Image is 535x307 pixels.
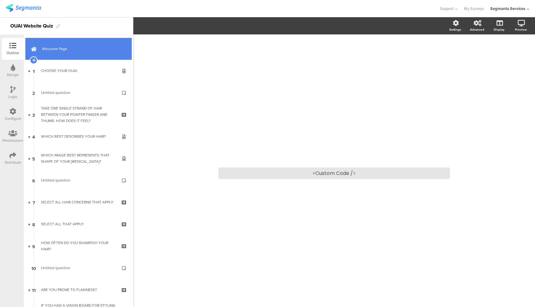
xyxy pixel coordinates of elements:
div: Distribute [5,160,21,165]
div: Preview [515,27,527,32]
div: Permissions [3,138,23,143]
a: 11 ARE YOU PRONE TO FLAKINESS? [25,279,132,301]
div: Advanced [470,27,484,32]
a: 5 WHICH IMAGE BEST REPRESENTS THAT SHAPE OF YOUR [MEDICAL_DATA]? [25,147,132,169]
div: SELECT ALL HAIR CONCERNS THAT APPLY: [41,199,116,205]
div: CHOOSE YOUR OUAI: [41,68,116,74]
a: 2 Untitled question [25,82,132,104]
span: Untitled question [41,265,70,271]
div: HOW OFTEN DO YOU SHAMPOO YOUR HAIR? [41,240,116,252]
div: OUAI Website Quiz [10,21,53,31]
a: 10 Untitled question [25,257,132,279]
span: Welcome Page [42,46,122,52]
div: ARE YOU PRONE TO FLAKINESS? [41,287,116,293]
div: Settings [449,27,461,32]
a: 6 Untitled question [25,169,132,191]
a: 4 WHICH BEST DESCRIBES YOUR HAIR? [25,125,132,147]
span: 2 [32,89,35,96]
span: 9 [32,243,35,249]
div: Logic [8,94,18,100]
span: 5 [32,155,35,162]
span: 3 [32,111,35,118]
span: Support [440,6,454,12]
a: 1 CHOOSE YOUR OUAI: [25,60,132,82]
a: 8 SELECT ALL THAT APPLY: [25,213,132,235]
div: WHICH BEST DESCRIBES YOUR HAIR? [41,133,116,140]
span: 7 [33,199,35,206]
div: TAKE ONE SINGLE STRAND OF HAIR BETWEEN YOUR POINTER FINGER AND THUMB. HOW DOES IT FEEL? [41,105,116,124]
div: Display [494,27,504,32]
a: 7 SELECT ALL HAIR CONCERNS THAT APPLY: [25,191,132,213]
div: Configure [5,116,21,121]
img: segmanta logo [6,4,41,12]
span: Untitled question [41,177,70,183]
div: Segmanta Services [490,6,525,12]
div: Outline [7,50,19,56]
div: WHICH IMAGE BEST REPRESENTS THAT SHAPE OF YOUR HAIR FOLLICLE? [41,152,116,165]
div: Design [7,72,19,78]
span: 11 [32,286,36,293]
span: 4 [32,133,35,140]
a: Welcome Page [25,38,132,60]
span: 1 [33,67,35,74]
div: SELECT ALL THAT APPLY: [41,221,116,227]
span: 8 [32,221,35,228]
div: <Custom Code /> [218,167,450,179]
span: 10 [31,264,36,271]
span: 6 [32,177,35,184]
a: 3 TAKE ONE SINGLE STRAND OF HAIR BETWEEN YOUR POINTER FINGER AND THUMB. HOW DOES IT FEEL? [25,104,132,125]
a: 9 HOW OFTEN DO YOU SHAMPOO YOUR HAIR? [25,235,132,257]
span: Untitled question [41,90,70,95]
